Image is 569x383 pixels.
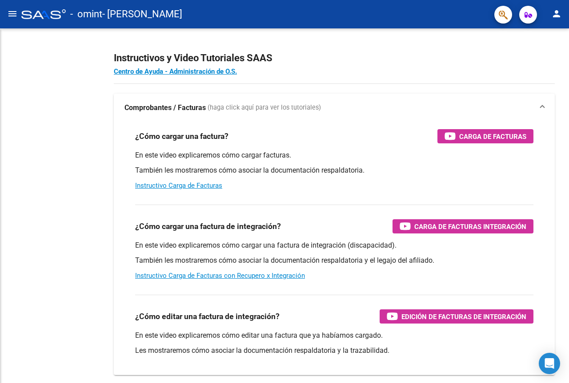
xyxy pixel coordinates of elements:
[459,131,526,142] span: Carga de Facturas
[208,103,321,113] span: (haga click aquí para ver los tutoriales)
[135,256,533,265] p: También les mostraremos cómo asociar la documentación respaldatoria y el legajo del afiliado.
[102,4,182,24] span: - [PERSON_NAME]
[437,129,533,143] button: Carga de Facturas
[114,50,555,67] h2: Instructivos y Video Tutoriales SAAS
[135,331,533,340] p: En este video explicaremos cómo editar una factura que ya habíamos cargado.
[135,310,280,323] h3: ¿Cómo editar una factura de integración?
[135,130,228,142] h3: ¿Cómo cargar una factura?
[135,220,281,233] h3: ¿Cómo cargar una factura de integración?
[135,182,222,190] a: Instructivo Carga de Facturas
[380,309,533,324] button: Edición de Facturas de integración
[114,67,237,75] a: Centro de Ayuda - Administración de O.S.
[114,94,555,122] mat-expansion-panel-header: Comprobantes / Facturas (haga click aquí para ver los tutoriales)
[135,241,533,250] p: En este video explicaremos cómo cargar una factura de integración (discapacidad).
[135,346,533,355] p: Les mostraremos cómo asociar la documentación respaldatoria y la trazabilidad.
[114,122,555,375] div: Comprobantes / Facturas (haga click aquí para ver los tutoriales)
[135,272,305,280] a: Instructivo Carga de Facturas con Recupero x Integración
[551,8,562,19] mat-icon: person
[7,8,18,19] mat-icon: menu
[414,221,526,232] span: Carga de Facturas Integración
[539,353,560,374] div: Open Intercom Messenger
[70,4,102,24] span: - omint
[393,219,533,233] button: Carga de Facturas Integración
[124,103,206,113] strong: Comprobantes / Facturas
[135,166,533,175] p: También les mostraremos cómo asociar la documentación respaldatoria.
[401,311,526,322] span: Edición de Facturas de integración
[135,150,533,160] p: En este video explicaremos cómo cargar facturas.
